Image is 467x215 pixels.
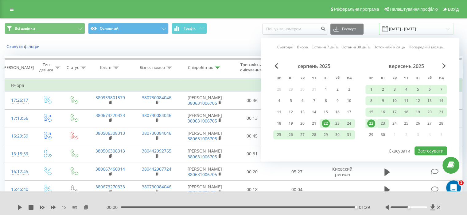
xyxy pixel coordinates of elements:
[320,85,332,94] div: пт 1 серп 2025 р.
[297,96,308,105] div: ср 6 серп 2025 р.
[95,184,125,190] a: 380673270333
[287,131,295,139] div: 26
[322,85,330,93] div: 1
[180,109,230,127] td: [PERSON_NAME]
[320,107,332,117] div: пт 15 серп 2025 р.
[142,130,171,136] a: 380730084046
[377,96,389,105] div: вт 9 вер 2025 р.
[345,119,353,127] div: 24
[308,130,320,139] div: чт 28 серп 2025 р.
[95,130,125,136] a: 380506308313
[367,97,375,105] div: 8
[377,85,389,94] div: вт 2 вер 2025 р.
[412,96,424,105] div: пт 12 вер 2025 р.
[448,7,459,12] span: Вихід
[11,112,27,124] div: 17:13:56
[400,96,412,105] div: чт 11 вер 2025 р.
[39,62,53,73] div: Тип дзвінка
[332,107,343,117] div: сб 16 серп 2025 р.
[412,119,424,128] div: пт 26 вер 2025 р.
[377,130,389,139] div: вт 30 вер 2025 р.
[332,85,343,94] div: сб 2 серп 2025 р.
[379,119,387,127] div: 23
[391,119,399,127] div: 24
[365,130,377,139] div: пн 29 вер 2025 р.
[414,146,447,155] button: Застосувати
[390,7,438,12] span: Налаштування профілю
[332,130,343,139] div: сб 30 серп 2025 р.
[435,85,447,94] div: нд 7 вер 2025 р.
[343,96,355,105] div: нд 10 серп 2025 р.
[437,108,445,116] div: 21
[345,108,353,116] div: 17
[426,119,434,127] div: 27
[275,97,283,105] div: 4
[285,119,297,128] div: вт 19 серп 2025 р.
[414,97,422,105] div: 12
[88,23,169,34] button: Основний
[320,130,332,139] div: пт 29 серп 2025 р.
[140,65,165,70] div: Бізнес номер
[400,85,412,94] div: чт 4 вер 2025 р.
[230,92,274,109] td: 00:36
[277,44,293,50] a: Сьогодні
[379,131,387,139] div: 30
[412,107,424,117] div: пт 19 вер 2025 р.
[367,74,376,83] abbr: понеділок
[180,145,230,163] td: [PERSON_NAME]
[298,74,307,83] abbr: середа
[379,108,387,116] div: 16
[389,85,400,94] div: ср 3 вер 2025 р.
[188,154,217,160] a: 380631006705
[287,119,295,127] div: 19
[298,119,306,127] div: 20
[15,26,35,31] span: Всі дзвінки
[308,119,320,128] div: чт 21 серп 2025 р.
[426,97,434,105] div: 13
[379,97,387,105] div: 9
[446,180,461,195] iframe: Intercom live chat
[11,148,27,160] div: 16:18:59
[5,79,462,92] td: Вчора
[400,107,412,117] div: чт 18 вер 2025 р.
[333,119,341,127] div: 23
[322,108,330,116] div: 15
[345,97,353,105] div: 10
[287,108,295,116] div: 12
[320,119,332,128] div: пт 22 серп 2025 р.
[332,96,343,105] div: сб 9 серп 2025 р.
[188,65,213,70] div: Співробітник
[414,108,422,116] div: 19
[3,65,34,70] div: [PERSON_NAME]
[426,85,434,93] div: 6
[310,108,318,116] div: 14
[365,85,377,94] div: пн 1 вер 2025 р.
[275,108,283,116] div: 11
[188,172,217,177] a: 380631006705
[343,107,355,117] div: нд 17 серп 2025 р.
[345,131,353,139] div: 31
[274,163,319,181] td: 05:27
[95,112,125,118] a: 380673270333
[172,23,207,34] button: Графік
[424,85,435,94] div: сб 6 вер 2025 р.
[142,95,171,100] a: 380730084046
[273,96,285,105] div: пн 4 серп 2025 р.
[107,204,121,210] span: 00:00
[297,130,308,139] div: ср 27 серп 2025 р.
[333,85,341,93] div: 2
[341,44,370,50] a: Останні 30 днів
[285,107,297,117] div: вт 12 серп 2025 р.
[389,119,400,128] div: ср 24 вер 2025 р.
[298,108,306,116] div: 13
[312,44,338,50] a: Останні 7 днів
[11,94,27,106] div: 17:26:17
[413,74,422,83] abbr: п’ятниця
[274,63,278,69] span: Previous Month
[297,44,308,50] a: Вчора
[385,146,414,155] button: Скасувати
[230,163,274,181] td: 00:20
[285,96,297,105] div: вт 5 серп 2025 р.
[310,131,318,139] div: 28
[355,206,357,209] div: Accessibility label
